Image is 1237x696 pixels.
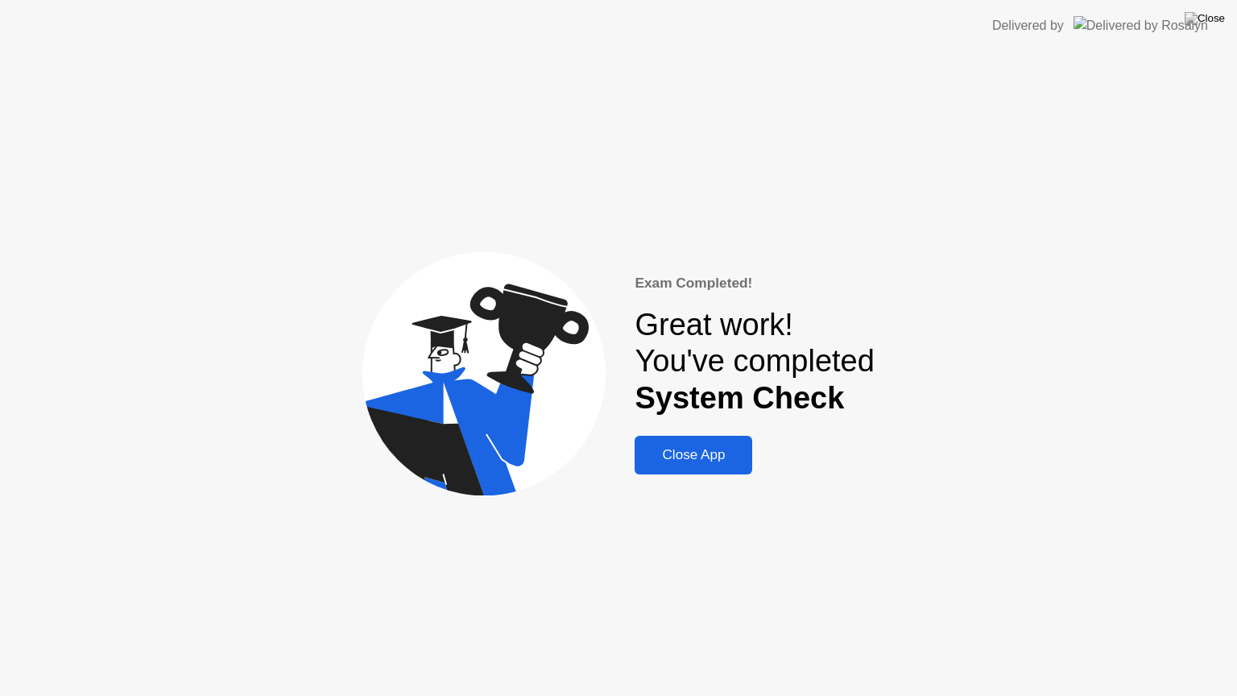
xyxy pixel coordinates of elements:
[635,273,874,294] div: Exam Completed!
[635,381,844,415] b: System Check
[639,447,747,463] div: Close App
[992,16,1064,35] div: Delivered by
[635,436,752,474] button: Close App
[635,307,874,417] div: Great work! You've completed
[1185,12,1225,25] img: Close
[1074,16,1208,35] img: Delivered by Rosalyn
